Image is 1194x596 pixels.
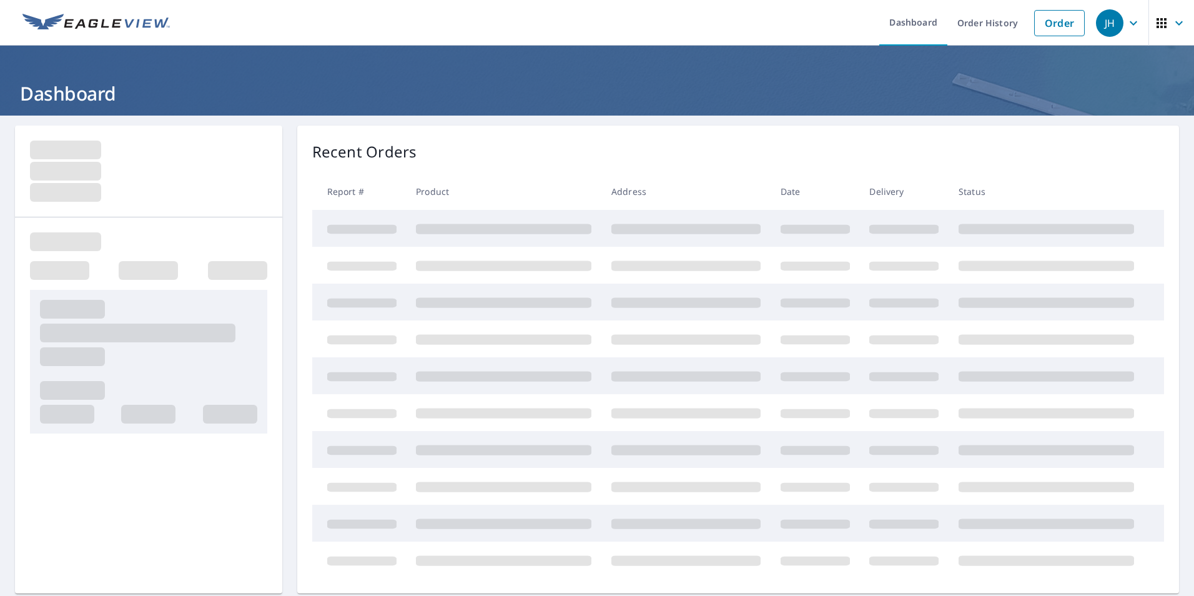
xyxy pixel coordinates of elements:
th: Status [949,173,1144,210]
th: Report # [312,173,407,210]
th: Delivery [859,173,949,210]
a: Order [1034,10,1085,36]
th: Date [771,173,860,210]
img: EV Logo [22,14,170,32]
th: Product [406,173,601,210]
div: JH [1096,9,1123,37]
th: Address [601,173,771,210]
p: Recent Orders [312,141,417,163]
h1: Dashboard [15,81,1179,106]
